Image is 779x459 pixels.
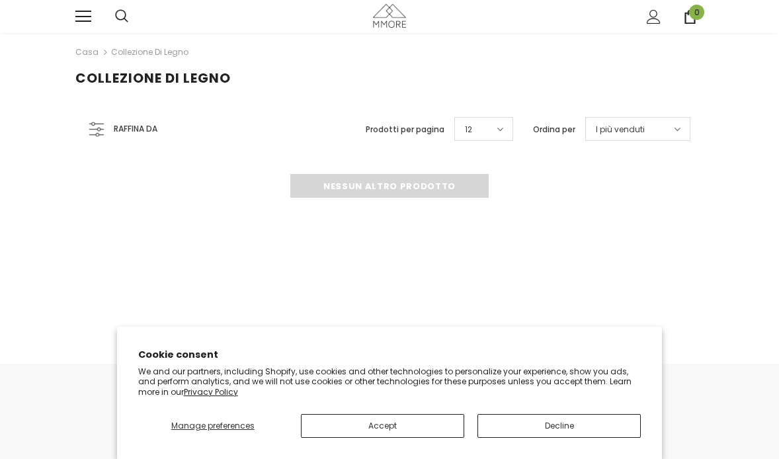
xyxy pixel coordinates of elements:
button: Decline [477,414,641,438]
label: Ordina per [533,123,575,136]
a: Privacy Policy [184,386,238,397]
h2: Cookie consent [138,348,641,362]
p: We and our partners, including Shopify, use cookies and other technologies to personalize your ex... [138,366,641,397]
button: Manage preferences [138,414,288,438]
a: 0 [683,10,697,24]
span: I più venduti [596,123,645,136]
a: Collezione di legno [111,46,188,58]
label: Prodotti per pagina [366,123,444,136]
span: Collezione di legno [75,69,231,87]
button: Accept [301,414,464,438]
span: 12 [465,123,472,136]
a: Casa [75,44,99,60]
span: Raffina da [114,122,157,136]
span: Manage preferences [171,420,255,431]
span: 0 [689,5,704,20]
img: Casi MMORE [373,4,406,27]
